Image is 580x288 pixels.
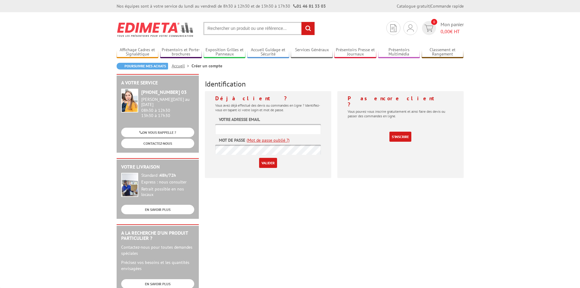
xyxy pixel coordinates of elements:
div: Express : nous consulter [141,180,194,185]
img: widget-service.jpg [121,89,138,112]
p: Vous pouvez vous inscrire gratuitement et ainsi faire des devis ou passer des commandes en ligne. [348,109,453,118]
h2: A la recherche d'un produit particulier ? [121,230,194,241]
a: Accueil [172,63,192,69]
img: devis rapide [424,25,433,32]
h4: Pas encore client ? [348,95,453,108]
input: rechercher [301,22,315,35]
span: € HT [441,28,464,35]
label: Mot de passe [219,137,245,143]
h3: Identification [205,80,464,88]
li: Créer un compte [192,63,222,69]
input: Rechercher un produit ou une référence... [203,22,315,35]
strong: [PHONE_NUMBER] 03 [141,89,187,95]
img: widget-livraison.jpg [121,173,138,197]
a: Classement et Rangement [422,47,464,57]
p: Contactez-nous pour toutes demandes spéciales [121,244,194,256]
div: [PERSON_NAME][DATE] au [DATE] [141,97,194,107]
a: ON VOUS RAPPELLE ? [121,128,194,137]
div: | [397,3,464,9]
img: Edimeta [117,18,194,41]
h2: A votre service [121,80,194,86]
h4: Déjà client ? [215,95,321,101]
img: devis rapide [407,24,414,32]
span: Mon panier [441,21,464,35]
a: Poursuivre mes achats [117,63,168,69]
a: Services Généraux [291,47,333,57]
div: Nos équipes sont à votre service du lundi au vendredi de 8h30 à 12h30 et de 13h30 à 17h30 [117,3,326,9]
a: devis rapide 0 Mon panier 0,00€ HT [420,21,464,35]
div: 08h30 à 12h30 13h30 à 17h30 [141,97,194,118]
h2: Votre livraison [121,164,194,170]
a: S'inscrire [389,132,411,142]
a: Accueil Guidage et Sécurité [247,47,289,57]
a: Exposition Grilles et Panneaux [204,47,246,57]
strong: 01 46 81 33 03 [293,3,326,9]
span: 0 [431,19,437,25]
a: Présentoirs Presse et Journaux [334,47,376,57]
a: (Mot de passe oublié ?) [247,137,290,143]
div: Standard : [141,173,194,178]
a: Présentoirs et Porte-brochures [160,47,202,57]
span: 0,00 [441,28,450,34]
img: devis rapide [390,24,396,32]
p: Vous avez déjà effectué des devis ou commandes en ligne ? Identifiez-vous en tapant ici votre log... [215,103,321,112]
label: Votre adresse email [219,116,260,123]
a: Affichage Cadres et Signalétique [117,47,159,57]
a: Commande rapide [431,3,464,9]
a: EN SAVOIR PLUS [121,205,194,214]
a: Catalogue gratuit [397,3,430,9]
div: Retrait possible en nos locaux [141,187,194,197]
strong: 48h/72h [160,172,176,178]
a: Présentoirs Multimédia [378,47,420,57]
input: Valider [259,158,277,168]
a: CONTACTEZ-NOUS [121,139,194,148]
p: Précisez vos besoins et les quantités envisagées [121,259,194,272]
